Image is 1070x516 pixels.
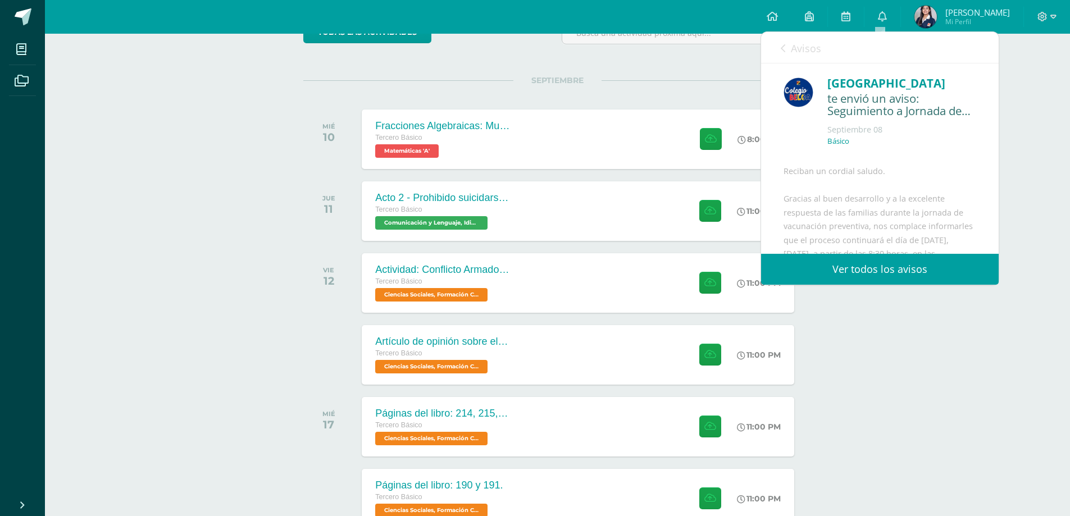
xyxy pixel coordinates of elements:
div: Actividad: Conflicto Armado Interno [375,264,510,276]
span: Ciencias Sociales, Formación Ciudadana e Interculturalidad 'A' [375,288,488,302]
div: 10 [322,130,335,144]
div: Artículo de opinión sobre el Conflicto Armado Interno [375,336,510,348]
span: Comunicación y Lenguaje, Idioma Español 'A' [375,216,488,230]
div: 11:00 PM [737,350,781,360]
a: Ver todos los avisos [761,254,999,285]
div: 11:00 PM [737,494,781,504]
img: 919ad801bb7643f6f997765cf4083301.png [784,77,813,107]
span: Tercero Básico [375,349,422,357]
span: Tercero Básico [375,206,422,213]
span: SEPTIEMBRE [513,75,602,85]
div: Septiembre 08 [827,124,976,135]
span: Mi Perfil [945,17,1010,26]
div: 17 [322,418,335,431]
span: Matemáticas 'A' [375,144,439,158]
span: Ciencias Sociales, Formación Ciudadana e Interculturalidad 'A' [375,360,488,373]
div: JUE [322,194,335,202]
div: 11:00 PM [737,422,781,432]
span: Ciencias Sociales, Formación Ciudadana e Interculturalidad 'A' [375,432,488,445]
div: [GEOGRAPHIC_DATA] [827,75,976,92]
div: 8:00 PM [737,134,781,144]
div: 11 [322,202,335,216]
span: [PERSON_NAME] [945,7,1010,18]
div: Páginas del libro: 214, 215, 216 y 217. [375,408,510,419]
div: 12 [323,274,334,287]
p: Básico [827,136,849,146]
span: Tercero Básico [375,493,422,501]
div: MIÉ [322,410,335,418]
span: Tercero Básico [375,134,422,141]
span: Avisos [791,42,821,55]
div: Páginas del libro: 190 y 191. [375,480,503,491]
div: te envió un aviso: Seguimiento a Jornada de Vacunación [827,92,976,118]
div: 11:00 PM [737,278,781,288]
span: Tercero Básico [375,277,422,285]
span: Tercero Básico [375,421,422,429]
div: 11:00 PM [737,206,781,216]
div: VIE [323,266,334,274]
div: MIÉ [322,122,335,130]
img: d193ac837ee24942bc2da92aa6fa4b96.png [914,6,937,28]
div: Acto 2 - Prohibido suicidarse en primavera [375,192,510,204]
div: Fracciones Algebraicas: Multiplicación y División [375,120,510,132]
